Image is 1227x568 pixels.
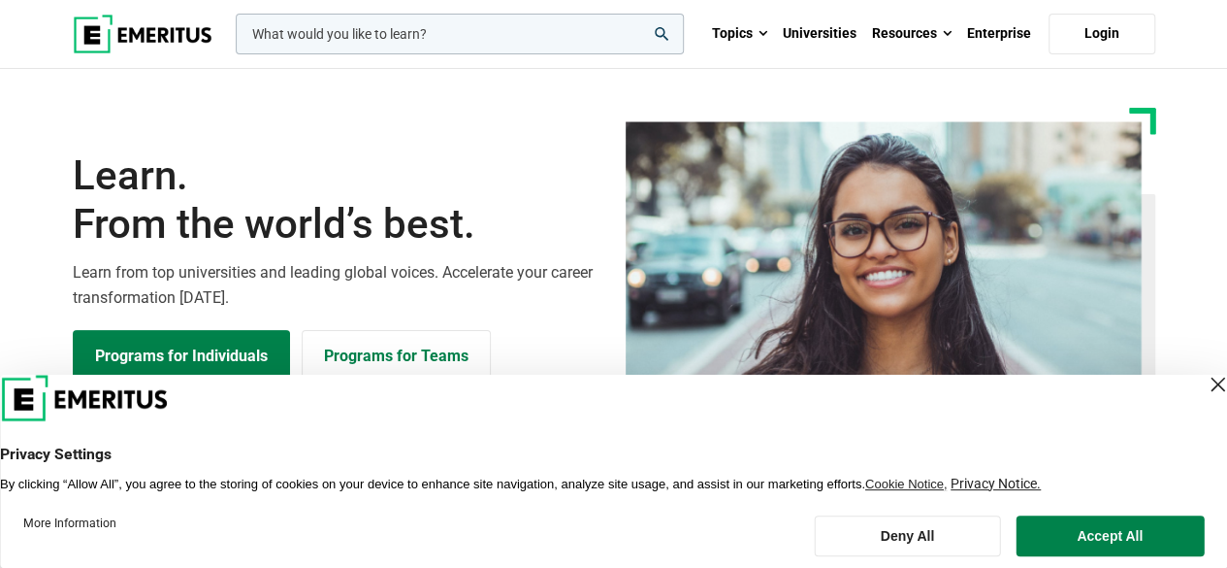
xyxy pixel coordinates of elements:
[73,200,602,249] span: From the world’s best.
[73,260,602,310] p: Learn from top universities and leading global voices. Accelerate your career transformation [DATE].
[236,14,684,54] input: woocommerce-product-search-field-0
[73,151,602,250] h1: Learn.
[1049,14,1155,54] a: Login
[73,330,290,383] a: Explore Programs
[626,121,1142,426] img: Learn from the world's best
[302,330,491,383] a: Explore for Business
